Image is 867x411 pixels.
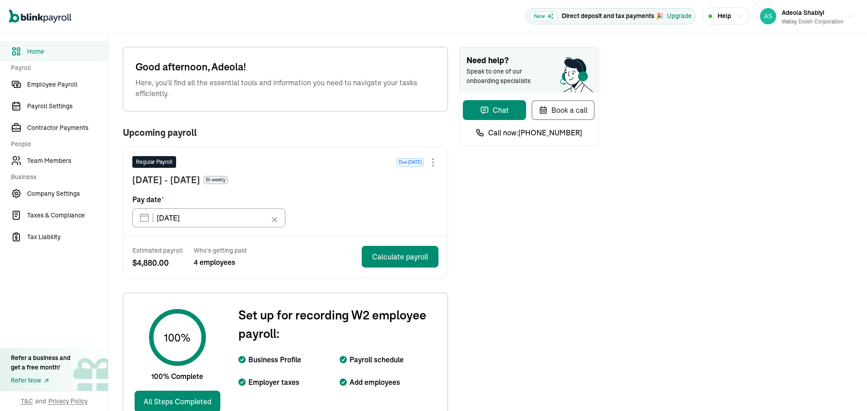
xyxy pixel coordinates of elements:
[136,158,172,166] span: Regular Payroll
[531,100,595,120] button: Book a call
[11,63,103,73] span: Payroll
[48,397,88,406] span: Privacy Policy
[362,246,438,268] button: Calculate payroll
[27,47,108,56] span: Home
[11,172,103,182] span: Business
[27,123,108,133] span: Contractor Payments
[151,371,203,382] span: 100% Complete
[27,211,108,220] span: Taxes & Compliance
[350,354,404,365] span: Payroll schedule
[703,7,750,25] button: Help
[204,176,228,184] span: Bi-weekly
[135,77,435,99] span: Here, you'll find all the essential tools and information you need to navigate your tasks efficie...
[194,257,247,268] span: 4 employees
[194,246,247,255] span: Who’s getting paid
[123,128,197,138] span: Upcoming payroll
[488,127,582,138] span: Call now: [PHONE_NUMBER]
[11,376,70,385] a: Refer Now
[480,105,509,115] div: Chat
[718,11,731,21] span: Help
[248,377,299,388] span: Employer taxes
[539,105,587,115] div: Book a call
[27,232,108,242] span: Tax Liability
[132,208,285,227] input: XX/XX/XX
[782,18,844,26] div: Wallay Dolsh Corporation
[717,314,867,411] iframe: Chat Widget
[463,100,526,120] button: Chat
[466,55,591,67] span: Need help?
[756,5,858,28] button: Adeola ShabiyiWallay Dolsh Corporation
[132,173,200,187] span: [DATE] - [DATE]
[350,377,400,388] span: Add employees
[27,80,108,89] span: Employee Payroll
[530,11,558,21] span: New
[132,257,183,269] span: $ 4,880.00
[562,11,663,21] p: Direct deposit and tax payments 🎉
[782,9,824,17] span: Adeola Shabiyi
[27,189,108,199] span: Company Settings
[132,246,183,255] span: Estimated payroll
[667,11,692,21] button: Upgrade
[396,158,424,166] span: Due [DATE]
[27,156,108,166] span: Team Members
[466,67,543,86] span: Speak to one of our onboarding specialists
[135,60,435,74] span: Good afternoon, Adeola!
[9,3,71,29] nav: Global
[132,194,164,205] span: Pay date
[238,306,440,342] span: Set up for recording W2 employee payroll:
[21,397,33,406] span: T&C
[11,353,70,372] div: Refer a business and get a free month!
[27,102,108,111] span: Payroll Settings
[11,139,103,149] span: People
[248,354,301,365] span: Business Profile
